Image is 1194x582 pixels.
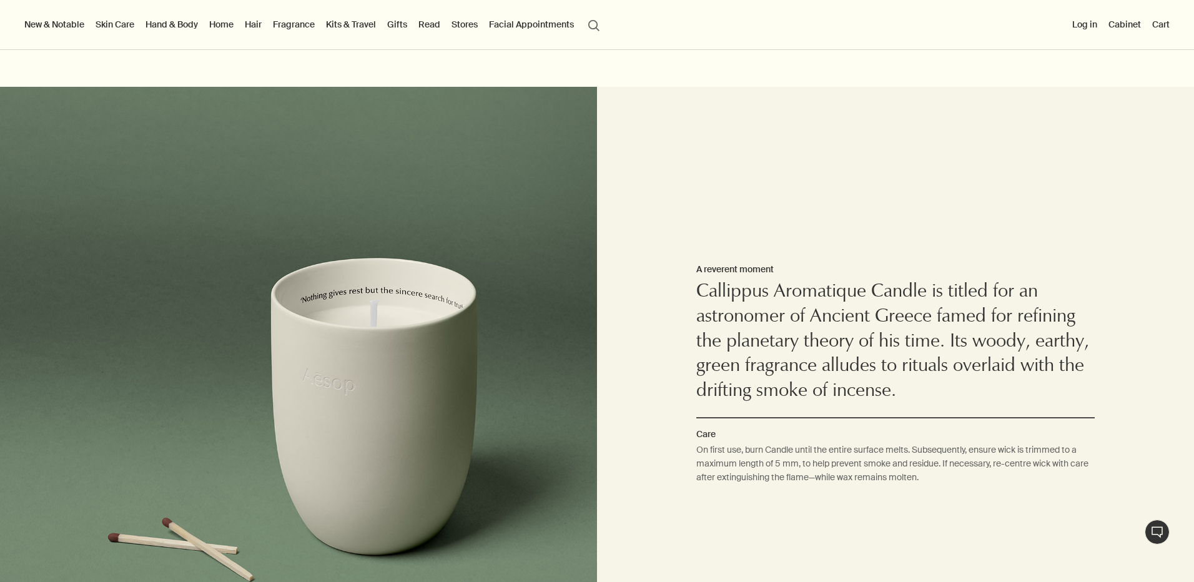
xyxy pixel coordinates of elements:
[696,427,1094,441] h2: Care
[207,16,236,32] a: Home
[22,16,87,32] button: New & Notable
[696,262,1094,277] h2: A reverent moment
[93,16,137,32] a: Skin Care
[143,16,200,32] a: Hand & Body
[416,16,443,32] a: Read
[696,280,1094,405] p: Callippus Aromatique Candle is titled for an astronomer of Ancient Greece famed for refining the ...
[583,12,605,36] button: Open search
[486,16,576,32] a: Facial Appointments
[1150,16,1172,32] button: Cart
[1145,520,1170,545] button: Live Assistance
[696,443,1094,493] dd: On first use, burn Candle until the entire surface melts. Subsequently, ensure wick is trimmed to...
[270,16,317,32] a: Fragrance
[1070,16,1100,32] button: Log in
[242,16,264,32] a: Hair
[323,16,378,32] a: Kits & Travel
[449,16,480,32] button: Stores
[1106,16,1143,32] a: Cabinet
[385,16,410,32] a: Gifts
